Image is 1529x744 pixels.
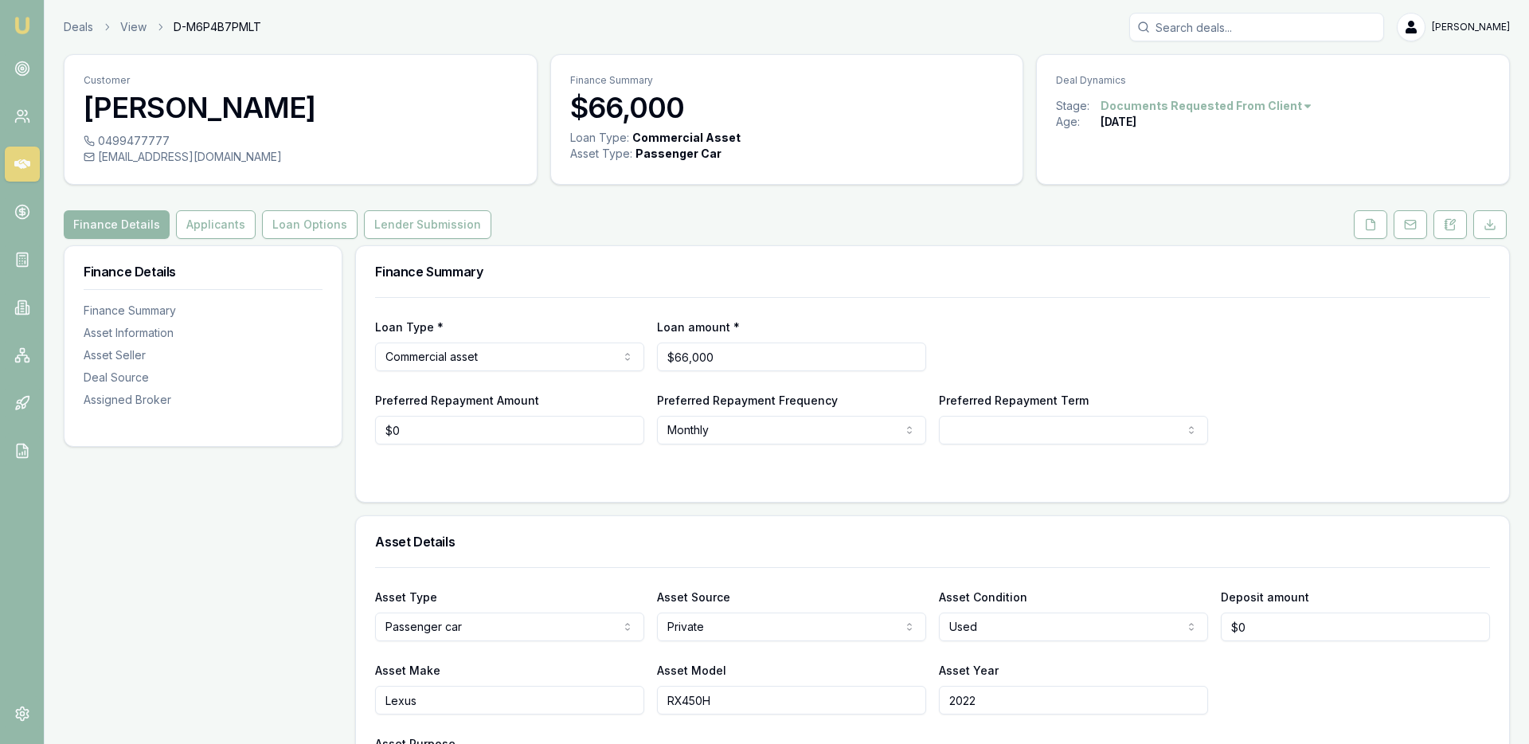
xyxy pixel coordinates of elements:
button: Lender Submission [364,210,491,239]
div: Deal Source [84,370,323,386]
label: Asset Source [657,590,730,604]
label: Asset Type [375,590,437,604]
button: Documents Requested From Client [1101,98,1313,114]
input: $ [657,343,926,371]
a: Loan Options [259,210,361,239]
label: Asset Model [657,664,726,677]
div: 0499477777 [84,133,518,149]
h3: [PERSON_NAME] [84,92,518,123]
a: Deals [64,19,93,35]
div: Asset Seller [84,347,323,363]
button: Applicants [176,210,256,239]
a: View [120,19,147,35]
nav: breadcrumb [64,19,261,35]
div: Commercial Asset [632,130,741,146]
div: Assigned Broker [84,392,323,408]
div: Asset Type : [570,146,632,162]
p: Deal Dynamics [1056,74,1490,87]
span: D-M6P4B7PMLT [174,19,261,35]
input: $ [375,416,644,444]
a: Lender Submission [361,210,495,239]
input: $ [1221,613,1490,641]
label: Loan Type * [375,320,444,334]
img: emu-icon-u.png [13,16,32,35]
label: Asset Make [375,664,440,677]
label: Preferred Repayment Amount [375,394,539,407]
label: Preferred Repayment Term [939,394,1089,407]
div: [DATE] [1101,114,1136,130]
button: Loan Options [262,210,358,239]
span: [PERSON_NAME] [1432,21,1510,33]
h3: Finance Summary [375,265,1490,278]
div: Age: [1056,114,1101,130]
h3: $66,000 [570,92,1004,123]
div: Asset Information [84,325,323,341]
input: Search deals [1129,13,1384,41]
a: Finance Details [64,210,173,239]
label: Asset Condition [939,590,1027,604]
p: Finance Summary [570,74,1004,87]
div: Stage: [1056,98,1101,114]
h3: Asset Details [375,535,1490,548]
p: Customer [84,74,518,87]
div: Loan Type: [570,130,629,146]
div: [EMAIL_ADDRESS][DOMAIN_NAME] [84,149,518,165]
h3: Finance Details [84,265,323,278]
div: Finance Summary [84,303,323,319]
a: Applicants [173,210,259,239]
div: Passenger Car [635,146,721,162]
label: Deposit amount [1221,590,1309,604]
label: Loan amount * [657,320,740,334]
label: Preferred Repayment Frequency [657,394,838,407]
button: Finance Details [64,210,170,239]
label: Asset Year [939,664,999,677]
